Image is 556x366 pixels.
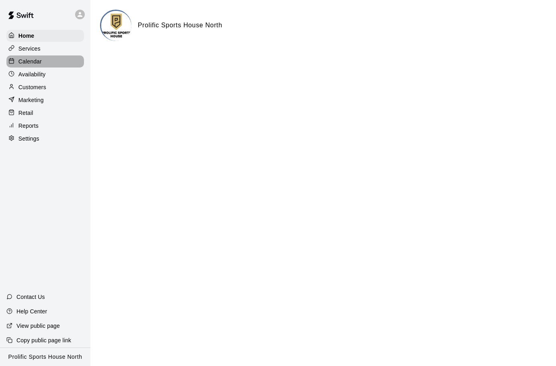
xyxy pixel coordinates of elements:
h6: Prolific Sports House North [138,20,222,31]
a: Retail [6,107,84,119]
a: Customers [6,81,84,93]
p: Marketing [18,96,44,104]
p: Prolific Sports House North [8,353,82,361]
p: Retail [18,109,33,117]
p: Help Center [16,307,47,315]
img: Prolific Sports House North logo [101,11,131,41]
p: Contact Us [16,293,45,301]
a: Reports [6,120,84,132]
p: Availability [18,70,46,78]
p: Home [18,32,35,40]
p: Settings [18,135,39,143]
a: Services [6,43,84,55]
a: Settings [6,133,84,145]
p: Services [18,45,41,53]
p: Customers [18,83,46,91]
p: Copy public page link [16,336,71,344]
a: Calendar [6,55,84,67]
p: Reports [18,122,39,130]
p: Calendar [18,57,42,65]
a: Home [6,30,84,42]
p: View public page [16,322,60,330]
a: Marketing [6,94,84,106]
a: Availability [6,68,84,80]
